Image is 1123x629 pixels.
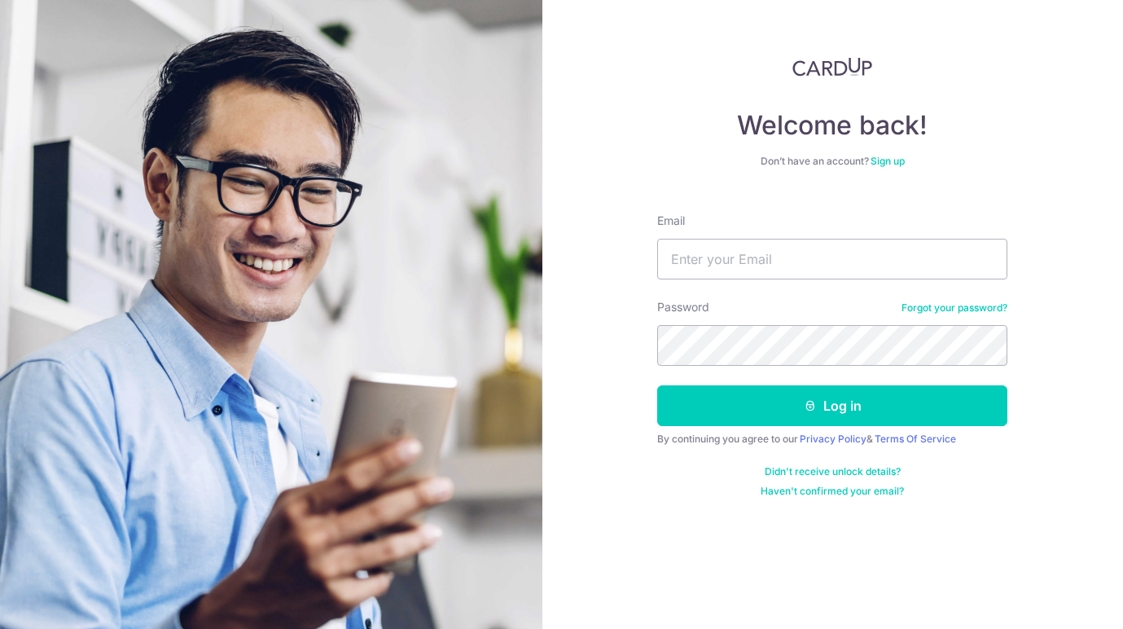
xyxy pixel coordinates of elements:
[657,155,1007,168] div: Don’t have an account?
[800,433,866,445] a: Privacy Policy
[657,213,685,229] label: Email
[765,465,901,478] a: Didn't receive unlock details?
[657,433,1007,446] div: By continuing you agree to our &
[871,155,905,167] a: Sign up
[657,109,1007,142] h4: Welcome back!
[657,299,709,315] label: Password
[792,57,872,77] img: CardUp Logo
[875,433,956,445] a: Terms Of Service
[657,385,1007,426] button: Log in
[761,485,904,498] a: Haven't confirmed your email?
[901,301,1007,314] a: Forgot your password?
[657,239,1007,279] input: Enter your Email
